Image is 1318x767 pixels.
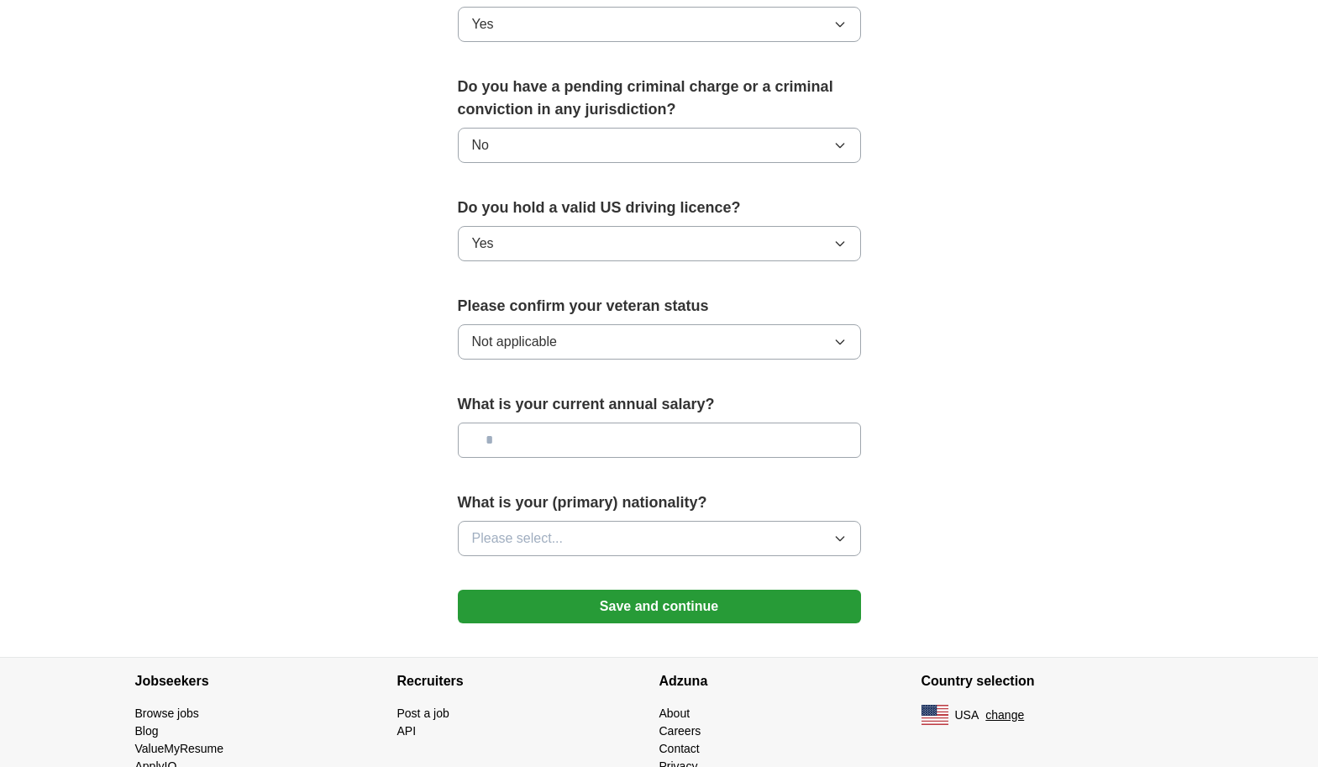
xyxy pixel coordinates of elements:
[472,528,564,549] span: Please select...
[458,197,861,219] label: Do you hold a valid US driving licence?
[985,707,1024,724] button: change
[659,742,700,755] a: Contact
[458,590,861,623] button: Save and continue
[135,724,159,738] a: Blog
[472,332,557,352] span: Not applicable
[397,724,417,738] a: API
[922,705,948,725] img: US flag
[458,393,861,416] label: What is your current annual salary?
[458,76,861,121] label: Do you have a pending criminal charge or a criminal conviction in any jurisdiction?
[472,234,494,254] span: Yes
[397,707,449,720] a: Post a job
[458,324,861,360] button: Not applicable
[458,7,861,42] button: Yes
[458,128,861,163] button: No
[458,491,861,514] label: What is your (primary) nationality?
[472,135,489,155] span: No
[135,707,199,720] a: Browse jobs
[955,707,979,724] span: USA
[458,226,861,261] button: Yes
[922,658,1184,705] h4: Country selection
[659,724,701,738] a: Careers
[458,295,861,318] label: Please confirm your veteran status
[135,742,224,755] a: ValueMyResume
[458,521,861,556] button: Please select...
[659,707,691,720] a: About
[472,14,494,34] span: Yes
